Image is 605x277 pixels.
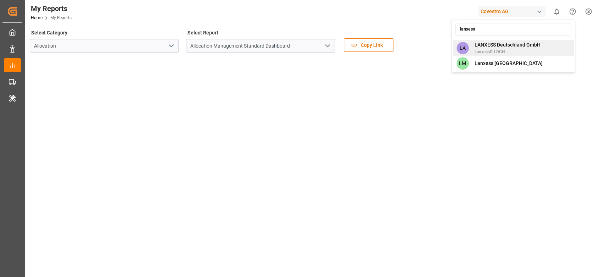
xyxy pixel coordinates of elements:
[456,57,469,70] span: LM
[474,41,540,49] span: LANXESS Deutschland GmbH
[474,60,542,67] span: Lanxess [GEOGRAPHIC_DATA]
[474,49,540,55] span: LanxessD-LDGH
[455,23,571,36] input: Search an account...
[456,42,469,54] span: LA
